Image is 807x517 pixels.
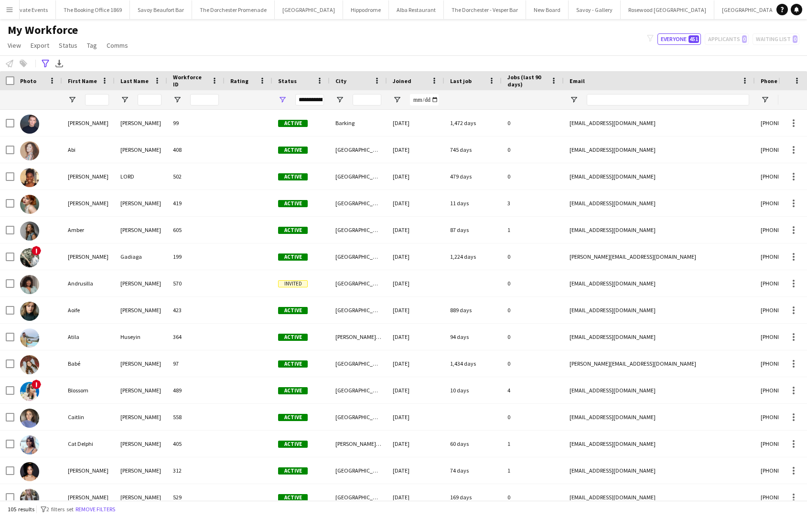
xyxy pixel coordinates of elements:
[20,302,39,321] img: Aoife O’Donovan
[55,39,81,52] a: Status
[56,0,130,19] button: The Booking Office 1869
[20,222,39,241] img: Amber Prothero
[230,77,248,84] span: Rating
[167,457,225,484] div: 312
[278,307,308,314] span: Active
[20,355,39,374] img: Babé Sila
[8,41,21,50] span: View
[120,95,129,104] button: Open Filter Menu
[278,360,308,368] span: Active
[564,377,755,403] div: [EMAIL_ADDRESS][DOMAIN_NAME]
[564,431,755,457] div: [EMAIL_ADDRESS][DOMAIN_NAME]
[115,137,167,163] div: [PERSON_NAME]
[278,77,297,84] span: Status
[564,297,755,323] div: [EMAIL_ADDRESS][DOMAIN_NAME]
[20,435,39,454] img: Cat Delphi Wright
[20,328,39,348] img: Atila Huseyin
[68,95,76,104] button: Open Filter Menu
[31,41,49,50] span: Export
[444,377,502,403] div: 10 days
[62,404,115,430] div: Caitlin
[32,246,41,255] span: !
[564,457,755,484] div: [EMAIL_ADDRESS][DOMAIN_NAME]
[761,95,769,104] button: Open Filter Menu
[40,58,51,69] app-action-btn: Advanced filters
[689,35,699,43] span: 451
[20,248,39,267] img: Amy Gadiaga
[20,195,39,214] img: Alicia Corrales
[62,137,115,163] div: Abi
[62,377,115,403] div: Blossom
[85,94,109,106] input: First Name Filter Input
[62,324,115,350] div: Atila
[115,484,167,510] div: [PERSON_NAME]
[330,217,387,243] div: [GEOGRAPHIC_DATA]
[115,324,167,350] div: Huseyin
[167,190,225,216] div: 419
[74,504,117,515] button: Remove filters
[20,115,39,134] img: Aaron Dean
[167,243,225,270] div: 199
[330,163,387,190] div: [GEOGRAPHIC_DATA]
[330,377,387,403] div: [GEOGRAPHIC_DATA]
[387,190,444,216] div: [DATE]
[410,94,439,106] input: Joined Filter Input
[387,350,444,377] div: [DATE]
[502,190,564,216] div: 3
[120,77,149,84] span: Last Name
[335,77,346,84] span: City
[502,484,564,510] div: 0
[564,324,755,350] div: [EMAIL_ADDRESS][DOMAIN_NAME]
[444,297,502,323] div: 889 days
[115,217,167,243] div: [PERSON_NAME]
[167,350,225,377] div: 97
[564,110,755,136] div: [EMAIL_ADDRESS][DOMAIN_NAME]
[714,0,783,19] button: [GEOGRAPHIC_DATA]
[564,137,755,163] div: [EMAIL_ADDRESS][DOMAIN_NAME]
[278,334,308,341] span: Active
[59,41,77,50] span: Status
[444,243,502,270] div: 1,224 days
[62,484,115,510] div: [PERSON_NAME]
[167,137,225,163] div: 408
[564,217,755,243] div: [EMAIL_ADDRESS][DOMAIN_NAME]
[173,74,207,88] span: Workforce ID
[387,217,444,243] div: [DATE]
[587,94,749,106] input: Email Filter Input
[502,243,564,270] div: 0
[167,163,225,190] div: 502
[387,377,444,403] div: [DATE]
[502,404,564,430] div: 0
[444,0,526,19] button: The Dorchester - Vesper Bar
[190,94,219,106] input: Workforce ID Filter Input
[173,95,182,104] button: Open Filter Menu
[8,23,78,37] span: My Workforce
[564,484,755,510] div: [EMAIL_ADDRESS][DOMAIN_NAME]
[502,110,564,136] div: 0
[20,409,39,428] img: Caitlin Laing
[657,33,701,45] button: Everyone451
[278,280,308,287] span: Invited
[62,270,115,296] div: Andrusilla
[83,39,101,52] a: Tag
[564,270,755,296] div: [EMAIL_ADDRESS][DOMAIN_NAME]
[167,110,225,136] div: 99
[62,431,115,457] div: Cat Delphi
[278,227,308,234] span: Active
[330,404,387,430] div: [GEOGRAPHIC_DATA]
[278,494,308,501] span: Active
[444,217,502,243] div: 87 days
[278,173,308,180] span: Active
[330,350,387,377] div: [GEOGRAPHIC_DATA]
[115,404,167,430] div: [PERSON_NAME]
[502,163,564,190] div: 0
[46,506,74,513] span: 2 filters set
[278,120,308,127] span: Active
[62,350,115,377] div: Babé
[68,77,97,84] span: First Name
[330,431,387,457] div: [PERSON_NAME][GEOGRAPHIC_DATA]
[115,350,167,377] div: [PERSON_NAME]
[444,457,502,484] div: 74 days
[278,95,287,104] button: Open Filter Menu
[444,137,502,163] div: 745 days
